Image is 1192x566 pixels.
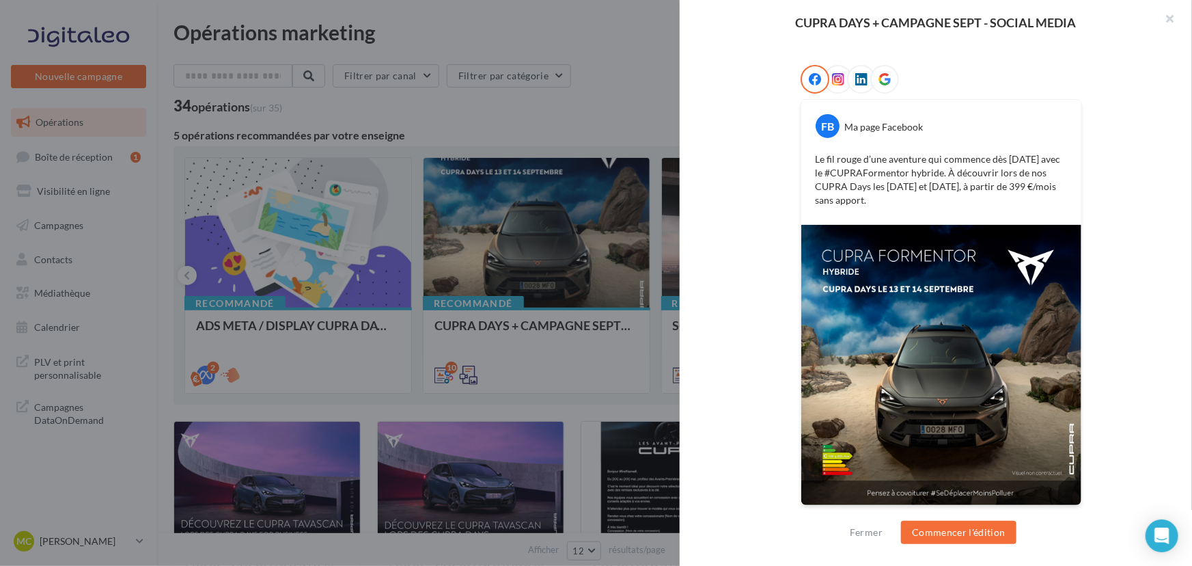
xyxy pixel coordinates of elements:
[816,114,840,138] div: FB
[901,521,1016,544] button: Commencer l'édition
[844,524,888,541] button: Fermer
[815,152,1068,207] p: Le fil rouge d’une aventure qui commence dès [DATE] avec le #CUPRAFormentor hybride. À découvrir ...
[1146,520,1178,552] div: Open Intercom Messenger
[702,16,1170,29] div: CUPRA DAYS + CAMPAGNE SEPT - SOCIAL MEDIA
[801,506,1082,524] div: La prévisualisation est non-contractuelle
[844,120,923,134] div: Ma page Facebook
